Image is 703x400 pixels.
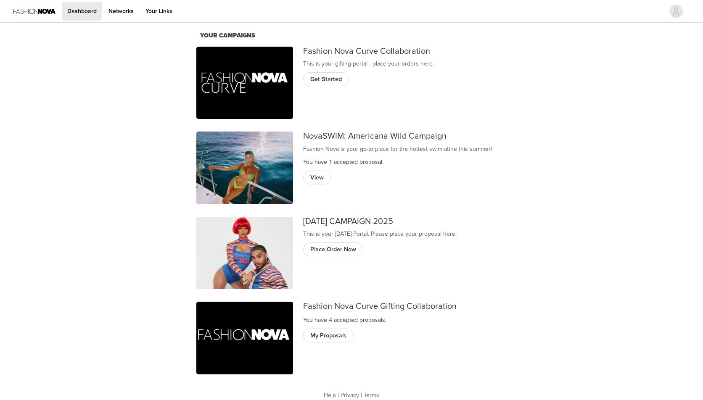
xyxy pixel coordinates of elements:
[303,145,507,153] div: Fashion Nova is your go-to place for the hottest swim attire this summer!
[303,72,349,86] button: Get Started
[310,75,342,84] span: Get Started
[303,47,507,56] div: Fashion Nova Curve Collaboration
[361,392,362,399] span: |
[303,242,363,256] button: Place Order Now
[196,302,293,374] img: Fashion Nova
[341,392,359,399] a: Privacy
[303,171,331,178] a: View
[303,158,383,166] span: You have 1 accepted proposal .
[303,132,507,141] div: NovaSWIM: Americana Wild Campaign
[303,59,507,68] div: This is your gifting portal—place your orders here.
[196,217,293,289] img: Fashion Nova
[310,245,356,254] span: Place Order Now
[303,329,354,342] button: My Proposals
[200,31,503,40] div: Your Campaigns
[303,217,507,226] div: [DATE] CAMPAIGN 2025
[338,392,339,399] span: |
[303,171,331,184] button: View
[303,316,386,324] span: You have 4 accepted proposal .
[140,2,177,21] a: Your Links
[672,5,680,18] div: avatar
[303,302,507,311] div: Fashion Nova Curve Gifting Collaboration
[103,2,139,21] a: Networks
[382,316,385,324] span: s
[196,47,293,119] img: Fashion Nova
[303,229,507,238] div: This is your [DATE] Portal. Please place your proposal here.
[364,392,379,399] a: Terms
[62,2,102,21] a: Dashboard
[196,132,293,204] img: Fashion Nova
[324,392,336,399] a: Help
[13,2,55,21] img: Fashion Nova Logo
